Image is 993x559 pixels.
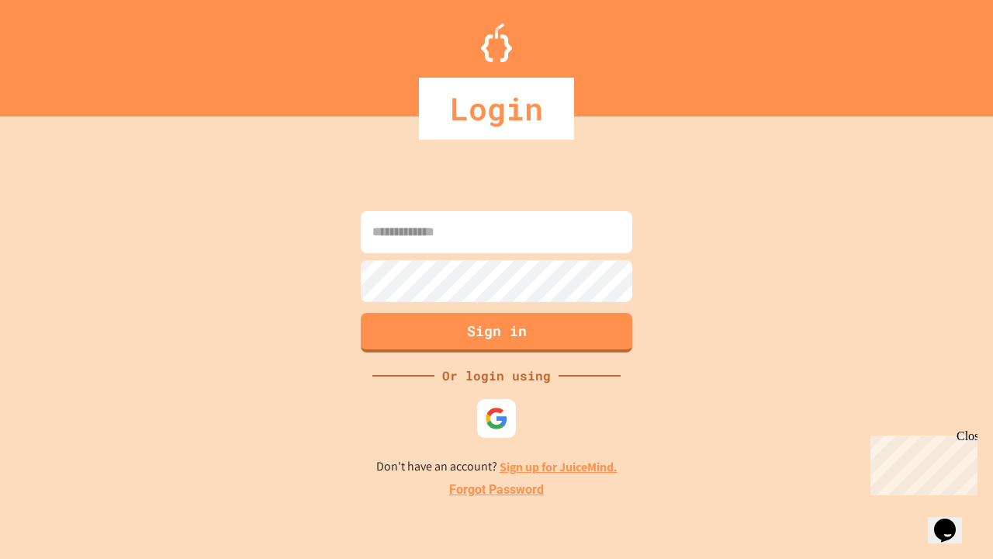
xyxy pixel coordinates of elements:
button: Sign in [361,313,632,352]
div: Chat with us now!Close [6,6,107,99]
div: Login [419,78,574,140]
iframe: chat widget [928,497,977,543]
img: Logo.svg [481,23,512,62]
div: Or login using [434,366,559,385]
iframe: chat widget [864,429,977,495]
a: Sign up for JuiceMind. [500,459,618,475]
img: google-icon.svg [485,407,508,430]
a: Forgot Password [449,481,544,499]
p: Don't have an account? [376,457,618,477]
